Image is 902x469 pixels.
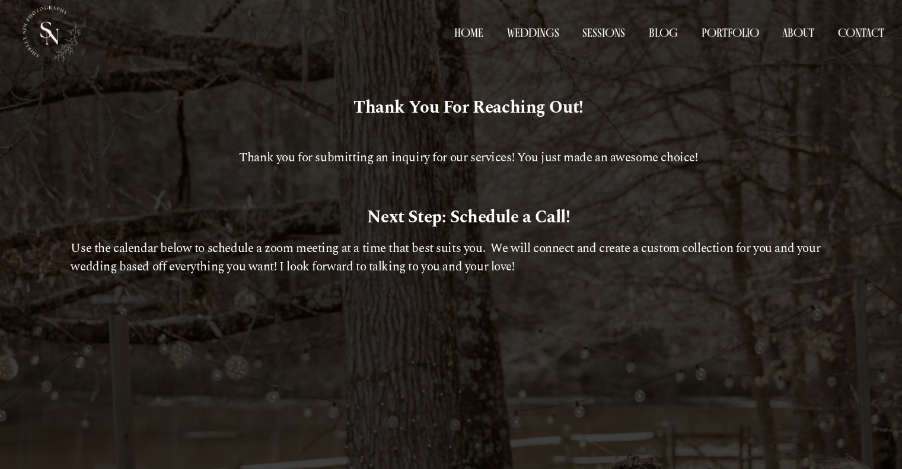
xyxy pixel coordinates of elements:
p: Use the calendar below to schedule a zoom meeting at a time that best suits you. We will connect ... [71,240,866,276]
strong: Thank You For Reaching Out! [353,95,584,120]
a: About [782,24,814,41]
a: Sessions [582,24,625,41]
a: Contact [838,24,884,41]
p: Thank you for submitting an inquiry for our services! You just made an awesome choice! [71,130,866,167]
a: Blog [649,24,678,41]
span: Portfolio [702,25,759,40]
a: Home [454,24,483,41]
a: folder dropdown [702,24,759,41]
strong: Next Step: Schedule a Call! [367,205,570,230]
a: Weddings [507,24,559,41]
